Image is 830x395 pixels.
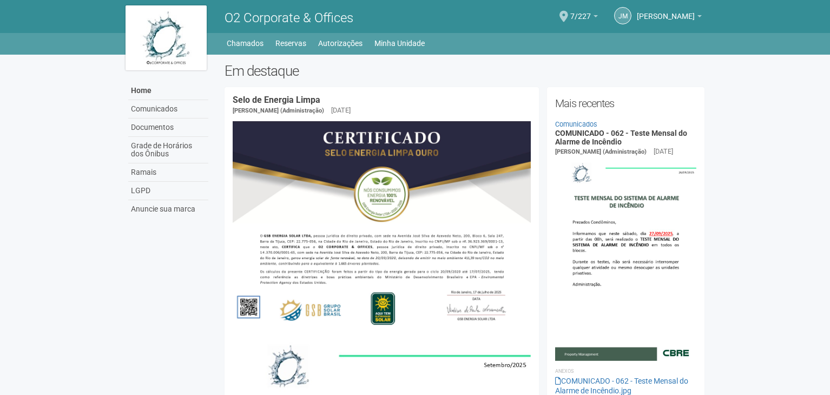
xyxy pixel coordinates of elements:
a: Home [128,82,208,100]
a: Reservas [275,36,306,51]
img: logo.jpg [126,5,207,70]
a: Anuncie sua marca [128,200,208,218]
a: JM [614,7,631,24]
a: [PERSON_NAME] [637,14,702,22]
a: COMUNICADO - 062 - Teste Mensal do Alarme de Incêndio.jpg [555,377,688,395]
span: 7/227 [570,2,591,21]
a: Grade de Horários dos Ônibus [128,137,208,163]
a: Comunicados [555,120,597,128]
div: [DATE] [331,106,351,115]
a: Comunicados [128,100,208,119]
div: [DATE] [654,147,673,156]
span: [PERSON_NAME] (Administração) [233,107,324,114]
a: Ramais [128,163,208,182]
a: Chamados [227,36,264,51]
a: Autorizações [318,36,363,51]
a: COMUNICADO - 062 - Teste Mensal do Alarme de Incêndio [555,129,687,146]
a: LGPD [128,182,208,200]
a: Minha Unidade [374,36,425,51]
a: Selo de Energia Limpa [233,95,320,105]
a: 7/227 [570,14,598,22]
h2: Em destaque [225,63,704,79]
img: COMUNICADO%20-%20062%20-%20Teste%20Mensal%20do%20Alarme%20de%20Inc%C3%AAndio.jpg [555,157,696,360]
a: Documentos [128,119,208,137]
span: JUACY MENDES DA SILVA [637,2,695,21]
img: COMUNICADO%20-%20054%20-%20Selo%20de%20Energia%20Limpa%20-%20P%C3%A1g.%202.jpg [233,121,531,332]
h2: Mais recentes [555,95,696,111]
span: [PERSON_NAME] (Administração) [555,148,647,155]
li: Anexos [555,366,696,376]
span: O2 Corporate & Offices [225,10,353,25]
